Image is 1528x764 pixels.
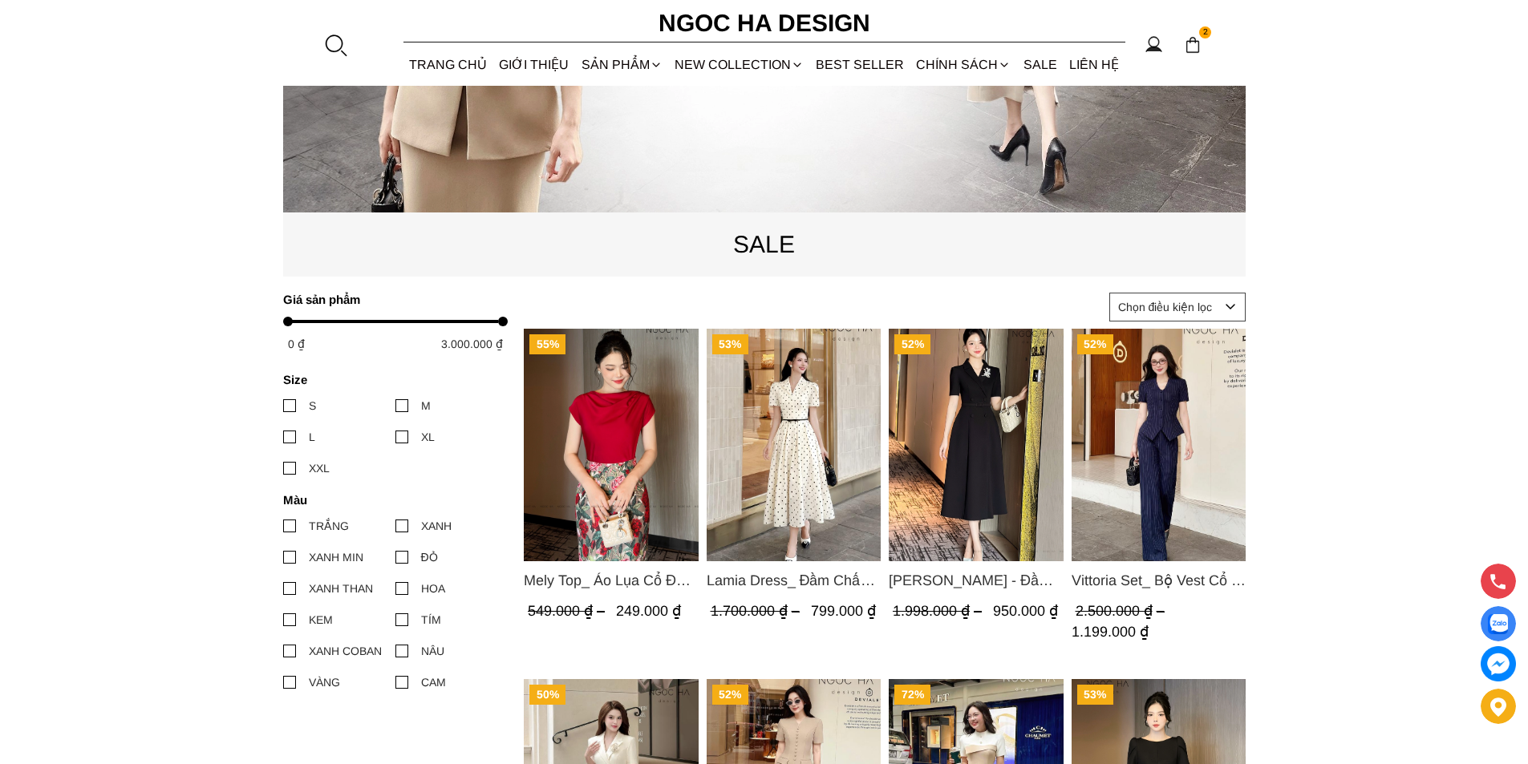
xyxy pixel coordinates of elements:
[309,642,382,660] div: XANH COBAN
[309,397,316,414] div: S
[524,329,699,561] img: Mely Top_ Áo Lụa Cổ Đổ Rớt Vai A003
[421,548,438,566] div: ĐỎ
[421,642,444,660] div: NÂU
[710,603,803,619] span: 1.700.000 ₫
[1063,43,1125,86] a: LIÊN HỆ
[309,428,315,446] div: L
[1481,606,1516,641] a: Display image
[441,338,503,350] span: 3.000.000 ₫
[421,611,441,629] div: TÍM
[644,4,885,42] a: Ngoc Ha Design
[1071,329,1246,561] a: Product image - Vittoria Set_ Bộ Vest Cổ V Quần Suông Kẻ Sọc BQ013
[283,293,497,306] h4: Giá sản phẩm
[889,569,1064,592] span: [PERSON_NAME] - Đầm Vest Dáng Xòe Kèm Đai D713
[309,673,340,691] div: VÀNG
[493,43,575,86] a: GIỚI THIỆU
[1071,569,1246,592] span: Vittoria Set_ Bộ Vest Cổ V Quần Suông Kẻ Sọc BQ013
[309,611,333,629] div: KEM
[309,517,349,535] div: TRẮNG
[309,459,330,477] div: XXL
[283,373,497,386] h4: Size
[993,603,1058,619] span: 950.000 ₫
[524,569,699,592] span: Mely Top_ Áo Lụa Cổ Đổ Rớt Vai A003
[706,329,881,561] a: Product image - Lamia Dress_ Đầm Chấm Bi Cổ Vest Màu Kem D1003
[421,673,446,691] div: CAM
[706,569,881,592] span: Lamia Dress_ Đầm Chấm Bi Cổ Vest Màu Kem D1003
[616,603,681,619] span: 249.000 ₫
[1071,569,1246,592] a: Link to Vittoria Set_ Bộ Vest Cổ V Quần Suông Kẻ Sọc BQ013
[668,43,809,86] a: NEW COLLECTION
[524,569,699,592] a: Link to Mely Top_ Áo Lụa Cổ Đổ Rớt Vai A003
[1481,646,1516,681] a: messenger
[575,43,668,86] div: SẢN PHẨM
[1017,43,1063,86] a: SALE
[421,580,445,597] div: HOA
[283,493,497,507] h4: Màu
[706,329,881,561] img: Lamia Dress_ Đầm Chấm Bi Cổ Vest Màu Kem D1003
[421,428,435,446] div: XL
[1075,603,1168,619] span: 2.500.000 ₫
[528,603,609,619] span: 549.000 ₫
[1199,26,1212,39] span: 2
[421,397,431,414] div: M
[893,603,986,619] span: 1.998.000 ₫
[1071,624,1148,640] span: 1.199.000 ₫
[889,329,1064,561] img: Irene Dress - Đầm Vest Dáng Xòe Kèm Đai D713
[810,603,875,619] span: 799.000 ₫
[706,569,881,592] a: Link to Lamia Dress_ Đầm Chấm Bi Cổ Vest Màu Kem D1003
[1488,614,1508,634] img: Display image
[283,225,1246,263] p: SALE
[421,517,452,535] div: XANH
[309,580,373,597] div: XANH THAN
[288,338,305,350] span: 0 ₫
[910,43,1017,86] div: Chính sách
[309,548,363,566] div: XANH MIN
[889,329,1064,561] a: Product image - Irene Dress - Đầm Vest Dáng Xòe Kèm Đai D713
[889,569,1064,592] a: Link to Irene Dress - Đầm Vest Dáng Xòe Kèm Đai D713
[810,43,910,86] a: BEST SELLER
[524,329,699,561] a: Product image - Mely Top_ Áo Lụa Cổ Đổ Rớt Vai A003
[403,43,493,86] a: TRANG CHỦ
[1184,36,1202,54] img: img-CART-ICON-ksit0nf1
[1071,329,1246,561] img: Vittoria Set_ Bộ Vest Cổ V Quần Suông Kẻ Sọc BQ013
